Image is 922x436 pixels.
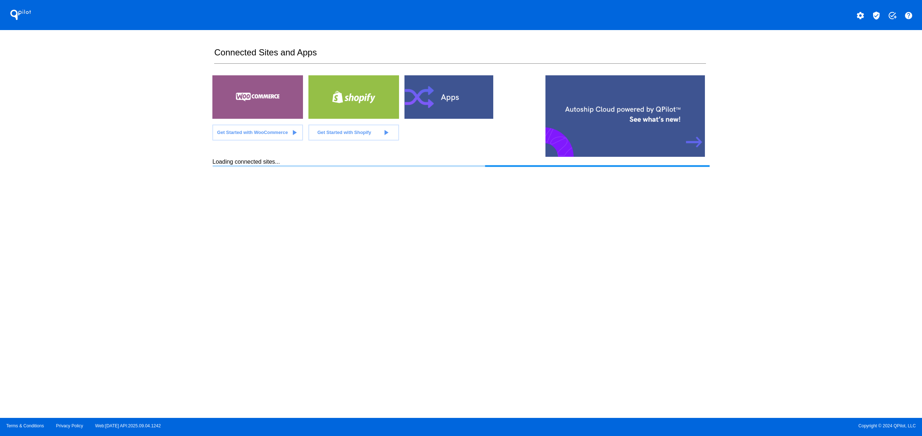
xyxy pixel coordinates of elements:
[308,125,399,141] a: Get Started with Shopify
[6,8,35,22] h1: QPilot
[214,47,706,64] h2: Connected Sites and Apps
[382,128,390,137] mat-icon: play_arrow
[6,423,44,428] a: Terms & Conditions
[856,11,865,20] mat-icon: settings
[212,125,303,141] a: Get Started with WooCommerce
[888,11,897,20] mat-icon: add_task
[904,11,913,20] mat-icon: help
[56,423,83,428] a: Privacy Policy
[317,130,371,135] span: Get Started with Shopify
[212,159,709,167] div: Loading connected sites...
[872,11,881,20] mat-icon: verified_user
[217,130,288,135] span: Get Started with WooCommerce
[95,423,161,428] a: Web:[DATE] API:2025.09.04.1242
[467,423,916,428] span: Copyright © 2024 QPilot, LLC
[290,128,299,137] mat-icon: play_arrow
